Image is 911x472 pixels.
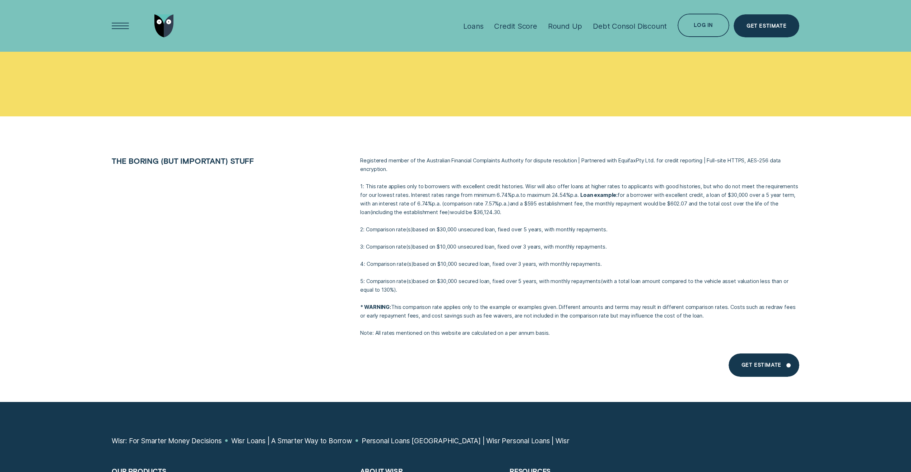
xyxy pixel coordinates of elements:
[411,244,413,250] span: )
[678,14,729,37] button: Log in
[360,182,799,217] p: 1: This rate applies only to borrowers with excellent credit histories. Wisr will also offer loan...
[593,22,667,31] div: Debt Consol Discount
[360,329,799,337] p: Note: All rates mentioned on this website are calculated on a per annum basis.
[112,436,222,445] a: Wisr: For Smarter Money Decisions
[494,22,537,31] div: Credit Score
[442,200,444,207] span: (
[109,14,132,38] button: Open Menu
[411,278,413,284] span: )
[411,226,413,232] span: )
[499,200,507,207] span: Per Annum
[360,304,391,310] strong: * WARNING:
[512,192,520,198] span: p.a.
[729,353,799,377] a: Get Estimate
[370,209,372,215] span: (
[406,226,408,232] span: (
[508,200,510,207] span: )
[645,157,654,163] span: Ltd
[360,242,799,251] p: 3: Comparison rate s based on $10,000 unsecured loan, fixed over 3 years, with monthly repayments.
[636,157,644,163] span: P T Y
[448,209,450,215] span: )
[645,157,654,163] span: L T D
[499,200,507,207] span: p.a.
[362,436,569,445] div: Personal Loans [GEOGRAPHIC_DATA] | Wisr Personal Loans | Wisr
[360,225,799,234] p: 2: Comparison rate s based on $30,000 unsecured loan, fixed over 5 years, with monthly repayments.
[231,436,352,445] a: Wisr Loans | A Smarter Way to Borrow
[360,260,799,268] p: 4: Comparison rate s based on $10,000 secured loan, fixed over 3 years, with monthly repayments.
[406,278,408,284] span: (
[570,192,579,198] span: Per Annum
[432,200,441,207] span: Per Annum
[360,303,799,320] p: This comparison rate applies only to the example or examples given. Different amounts and terms m...
[463,22,483,31] div: Loans
[601,278,603,284] span: (
[734,14,799,38] a: Get Estimate
[548,22,582,31] div: Round Up
[432,200,441,207] span: p.a.
[412,261,414,267] span: )
[362,436,569,445] a: Personal Loans Australia | Wisr Personal Loans | Wisr
[636,157,644,163] span: Pty
[360,156,799,173] p: Registered member of the Australian Financial Complaints Authority for dispute resolution | Partn...
[107,156,306,165] h2: The boring (but important) stuff
[407,261,409,267] span: (
[394,287,396,293] span: )
[406,244,408,250] span: (
[580,192,618,198] strong: Loan example:
[154,14,174,38] img: Wisr
[570,192,579,198] span: p.a.
[360,277,799,294] p: 5: Comparison rate s based on $30,000 secured loan, fixed over 5 years, with monthly repayments w...
[512,192,520,198] span: Per Annum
